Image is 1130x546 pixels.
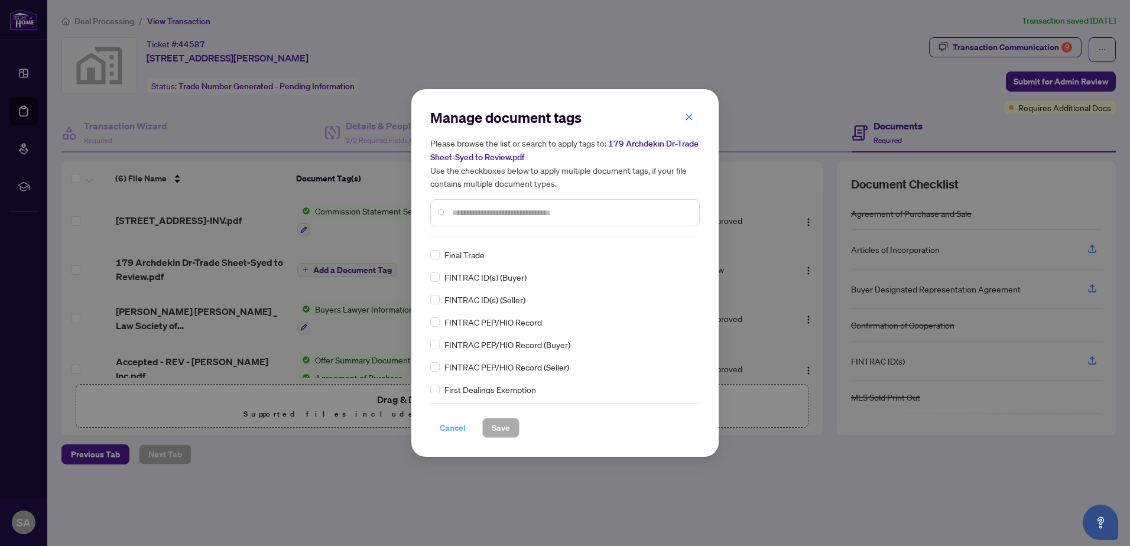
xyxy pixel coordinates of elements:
span: FINTRAC PEP/HIO Record [444,316,542,329]
span: Final Trade [444,248,485,261]
span: Cancel [440,418,466,437]
span: FINTRAC ID(s) (Buyer) [444,271,527,284]
span: FINTRAC ID(s) (Seller) [444,293,525,306]
button: Open asap [1083,505,1118,540]
button: Cancel [430,418,475,438]
button: Save [482,418,519,438]
span: FINTRAC PEP/HIO Record (Buyer) [444,338,570,351]
span: close [685,113,693,121]
span: First Dealings Exemption [444,383,536,396]
span: FINTRAC PEP/HIO Record (Seller) [444,360,569,373]
h2: Manage document tags [430,108,700,127]
h5: Please browse the list or search to apply tags to: Use the checkboxes below to apply multiple doc... [430,136,700,190]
